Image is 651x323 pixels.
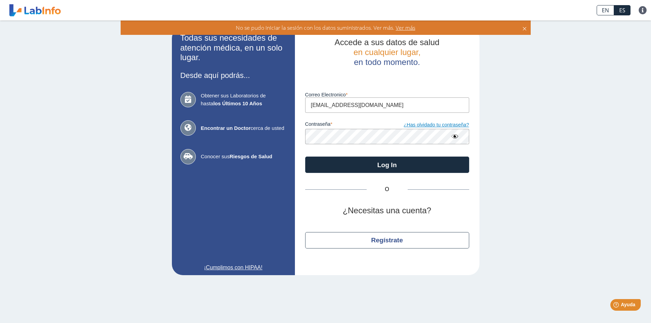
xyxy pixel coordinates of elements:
[213,100,262,106] b: los Últimos 10 Años
[201,124,286,132] span: cerca de usted
[590,296,643,315] iframe: Help widget launcher
[180,33,286,63] h2: Todas sus necesidades de atención médica, en un solo lugar.
[305,121,387,129] label: contraseña
[387,121,469,129] a: ¿Has olvidado tu contraseña?
[305,232,469,248] button: Regístrate
[305,157,469,173] button: Log In
[180,264,286,272] a: ¡Cumplimos con HIPAA!
[201,92,286,107] span: Obtener sus Laboratorios de hasta
[305,206,469,216] h2: ¿Necesitas una cuenta?
[614,5,630,15] a: ES
[597,5,614,15] a: EN
[367,185,408,193] span: O
[230,153,272,159] b: Riesgos de Salud
[353,48,420,57] span: en cualquier lugar,
[180,71,286,80] h3: Desde aquí podrás...
[394,24,415,31] span: Ver más
[305,92,469,97] label: Correo Electronico
[354,57,420,67] span: en todo momento.
[201,125,251,131] b: Encontrar un Doctor
[201,153,286,161] span: Conocer sus
[335,38,439,47] span: Accede a sus datos de salud
[236,24,394,31] span: No se pudo iniciar la sesión con los datos suministrados. Ver más.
